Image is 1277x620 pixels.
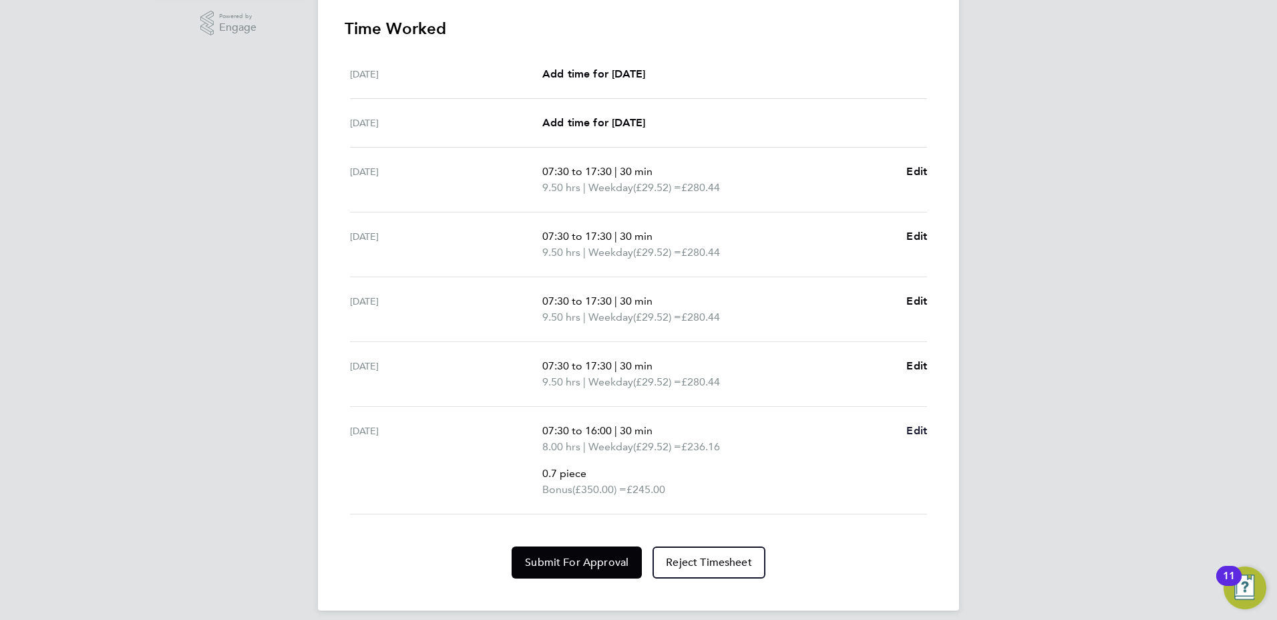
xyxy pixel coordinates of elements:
span: 9.50 hrs [542,246,580,259]
a: Edit [906,164,927,180]
span: 07:30 to 17:30 [542,230,612,243]
span: | [614,230,617,243]
span: Edit [906,295,927,307]
a: Edit [906,293,927,309]
span: (£29.52) = [633,311,681,323]
span: Weekday [588,180,633,196]
span: 07:30 to 17:30 [542,165,612,178]
span: Edit [906,230,927,243]
span: | [614,165,617,178]
span: | [583,440,586,453]
span: 9.50 hrs [542,375,580,388]
div: [DATE] [350,358,542,390]
span: 9.50 hrs [542,311,580,323]
a: Edit [906,228,927,245]
span: Bonus [542,482,572,498]
a: Edit [906,423,927,439]
span: | [614,295,617,307]
span: Edit [906,424,927,437]
div: 11 [1223,576,1235,593]
span: (£29.52) = [633,375,681,388]
span: Powered by [219,11,256,22]
span: 9.50 hrs [542,181,580,194]
span: £245.00 [626,483,665,496]
span: | [583,246,586,259]
span: 8.00 hrs [542,440,580,453]
p: 0.7 piece [542,466,896,482]
span: (£350.00) = [572,483,626,496]
span: Add time for [DATE] [542,67,645,80]
span: (£29.52) = [633,181,681,194]
span: 30 min [620,165,653,178]
span: Engage [219,22,256,33]
h3: Time Worked [345,18,932,39]
span: £280.44 [681,375,720,388]
a: Add time for [DATE] [542,66,645,82]
span: | [614,424,617,437]
a: Edit [906,358,927,374]
span: 30 min [620,295,653,307]
span: Weekday [588,245,633,261]
span: £280.44 [681,246,720,259]
span: 30 min [620,424,653,437]
span: Add time for [DATE] [542,116,645,129]
span: (£29.52) = [633,246,681,259]
span: £236.16 [681,440,720,453]
div: [DATE] [350,293,542,325]
span: Weekday [588,439,633,455]
span: Edit [906,165,927,178]
div: [DATE] [350,164,542,196]
span: Reject Timesheet [666,556,752,569]
span: Weekday [588,374,633,390]
span: 30 min [620,359,653,372]
button: Submit For Approval [512,547,642,579]
div: [DATE] [350,115,542,131]
a: Add time for [DATE] [542,115,645,131]
button: Open Resource Center, 11 new notifications [1224,567,1266,609]
div: [DATE] [350,423,542,498]
span: 30 min [620,230,653,243]
span: £280.44 [681,181,720,194]
span: | [583,181,586,194]
span: £280.44 [681,311,720,323]
span: 07:30 to 17:30 [542,359,612,372]
span: (£29.52) = [633,440,681,453]
span: | [583,375,586,388]
div: [DATE] [350,228,542,261]
a: Powered byEngage [200,11,257,36]
span: Submit For Approval [525,556,628,569]
span: Weekday [588,309,633,325]
span: 07:30 to 16:00 [542,424,612,437]
div: [DATE] [350,66,542,82]
span: | [614,359,617,372]
span: 07:30 to 17:30 [542,295,612,307]
span: | [583,311,586,323]
span: Edit [906,359,927,372]
button: Reject Timesheet [653,547,765,579]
